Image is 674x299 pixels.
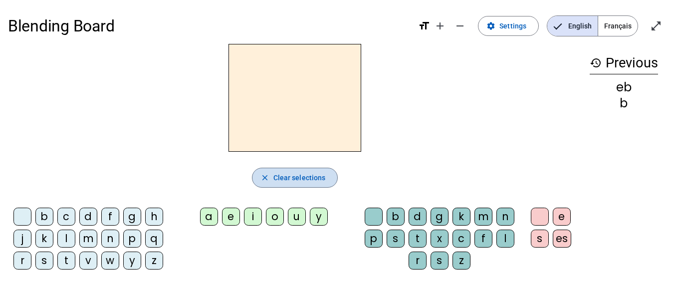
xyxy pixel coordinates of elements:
div: eb [590,81,658,93]
div: p [365,230,383,248]
span: English [547,16,598,36]
div: i [244,208,262,226]
div: y [310,208,328,226]
div: d [79,208,97,226]
div: k [35,230,53,248]
h3: Previous [590,52,658,74]
div: g [431,208,449,226]
span: Clear selections [273,172,326,184]
div: s [431,252,449,270]
button: Enter full screen [646,16,666,36]
button: Decrease font size [450,16,470,36]
div: m [474,208,492,226]
mat-icon: open_in_full [650,20,662,32]
div: x [431,230,449,248]
div: b [35,208,53,226]
div: s [531,230,549,248]
mat-icon: remove [454,20,466,32]
div: n [101,230,119,248]
div: y [123,252,141,270]
div: s [35,252,53,270]
mat-icon: settings [486,21,495,30]
div: b [387,208,405,226]
mat-icon: close [260,173,269,182]
div: d [409,208,427,226]
span: Settings [499,20,526,32]
span: Français [598,16,638,36]
div: t [409,230,427,248]
div: w [101,252,119,270]
div: p [123,230,141,248]
div: e [222,208,240,226]
mat-icon: history [590,57,602,69]
div: k [452,208,470,226]
div: t [57,252,75,270]
div: a [200,208,218,226]
button: Settings [478,16,539,36]
div: u [288,208,306,226]
div: l [57,230,75,248]
div: l [496,230,514,248]
div: m [79,230,97,248]
div: r [409,252,427,270]
button: Increase font size [430,16,450,36]
mat-icon: add [434,20,446,32]
div: j [13,230,31,248]
div: z [145,252,163,270]
div: f [101,208,119,226]
div: h [145,208,163,226]
div: n [496,208,514,226]
div: g [123,208,141,226]
div: c [452,230,470,248]
div: f [474,230,492,248]
div: es [553,230,571,248]
div: b [590,97,658,109]
button: Clear selections [252,168,338,188]
mat-icon: format_size [418,20,430,32]
h1: Blending Board [8,10,410,42]
div: q [145,230,163,248]
div: r [13,252,31,270]
div: e [553,208,571,226]
div: c [57,208,75,226]
div: o [266,208,284,226]
div: s [387,230,405,248]
div: z [452,252,470,270]
div: v [79,252,97,270]
mat-button-toggle-group: Language selection [547,15,638,36]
